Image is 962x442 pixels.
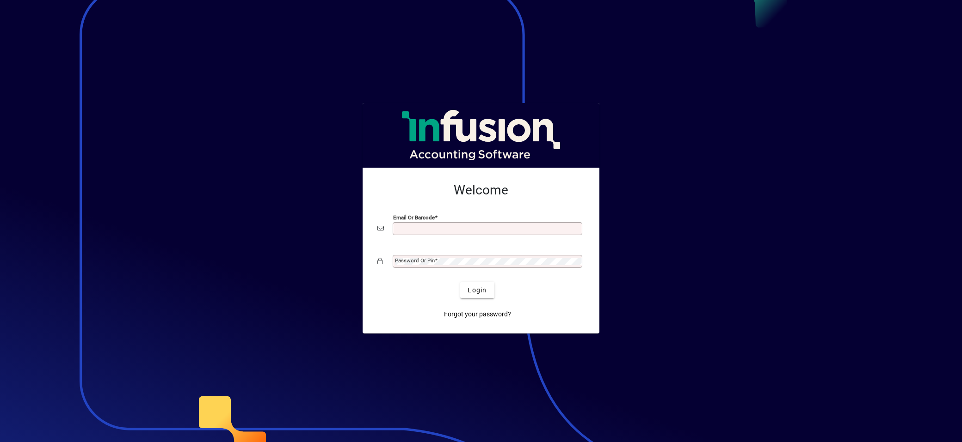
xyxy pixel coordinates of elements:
mat-label: Email or Barcode [393,214,435,221]
button: Login [460,282,494,298]
a: Forgot your password? [440,306,515,322]
h2: Welcome [377,182,585,198]
span: Forgot your password? [444,309,511,319]
span: Login [468,285,487,295]
mat-label: Password or Pin [395,257,435,264]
